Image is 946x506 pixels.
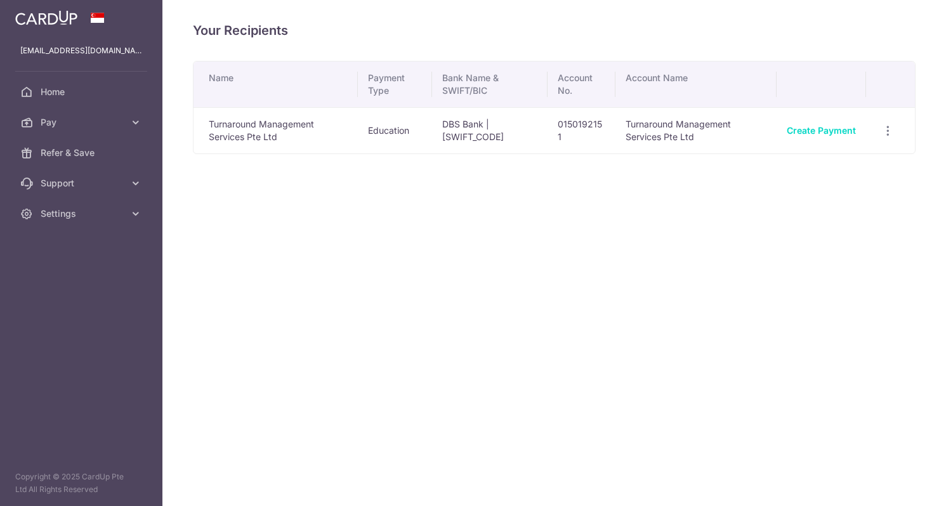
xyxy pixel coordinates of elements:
[15,10,77,25] img: CardUp
[20,44,142,57] p: [EMAIL_ADDRESS][DOMAIN_NAME]
[41,116,124,129] span: Pay
[41,146,124,159] span: Refer & Save
[432,62,547,107] th: Bank Name & SWIFT/BIC
[41,86,124,98] span: Home
[358,107,433,153] td: Education
[193,20,916,41] h4: Your Recipients
[194,62,358,107] th: Name
[194,107,358,153] td: Turnaround Management Services Pte Ltd
[615,62,777,107] th: Account Name
[41,207,124,220] span: Settings
[787,125,856,136] a: Create Payment
[548,62,615,107] th: Account No.
[358,62,433,107] th: Payment Type
[615,107,777,153] td: Turnaround Management Services Pte Ltd
[548,107,615,153] td: 0150192151
[41,177,124,190] span: Support
[432,107,547,153] td: DBS Bank | [SWIFT_CODE]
